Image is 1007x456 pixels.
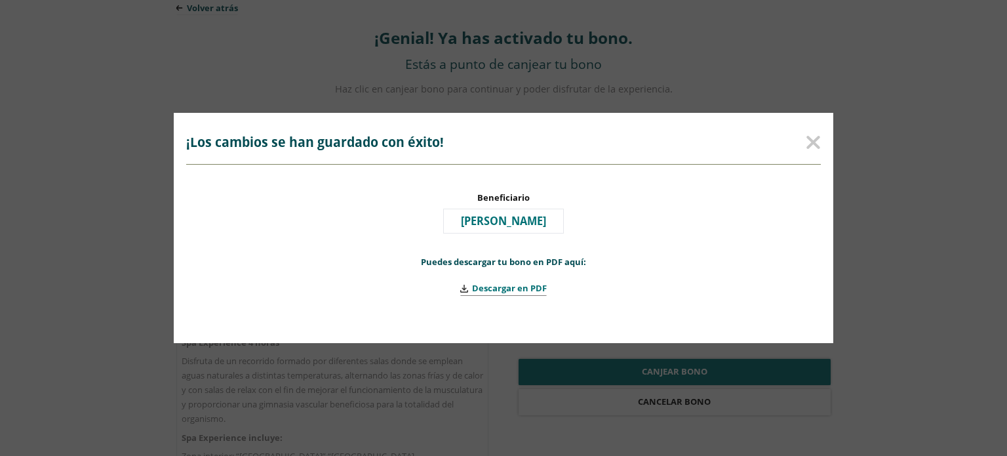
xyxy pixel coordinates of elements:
span: Beneficiario [477,192,530,203]
span: Puedes descargar tu bono en PDF aquí: [421,256,586,268]
span: Descargar en PDF [472,282,547,295]
div: [PERSON_NAME] [443,209,564,234]
span: ¡Los cambios se han guardado con éxito! [186,133,444,151]
button: Descargar en PDF [460,282,547,296]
